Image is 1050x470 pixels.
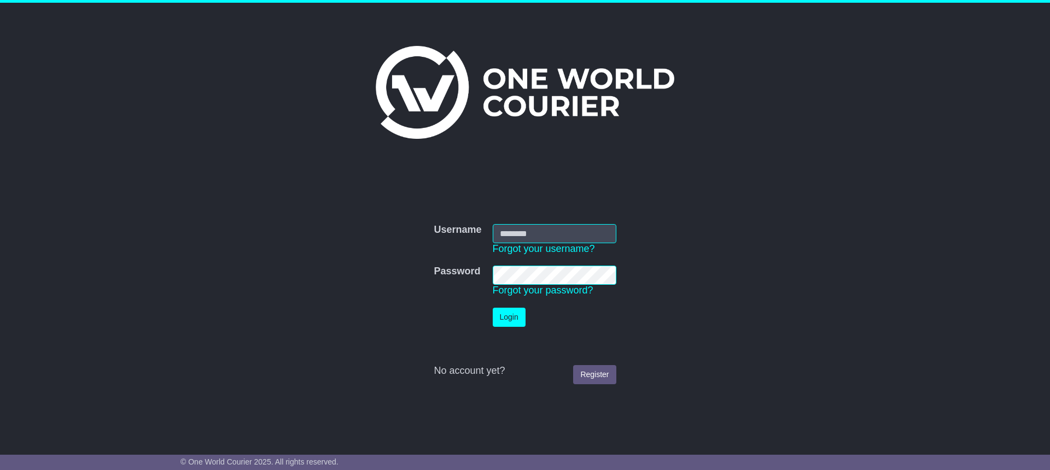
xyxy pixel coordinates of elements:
a: Forgot your username? [493,243,595,254]
a: Register [573,365,616,384]
label: Password [434,266,480,278]
span: © One World Courier 2025. All rights reserved. [180,457,339,466]
label: Username [434,224,481,236]
div: No account yet? [434,365,616,377]
img: One World [376,46,674,139]
button: Login [493,308,526,327]
a: Forgot your password? [493,285,593,296]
